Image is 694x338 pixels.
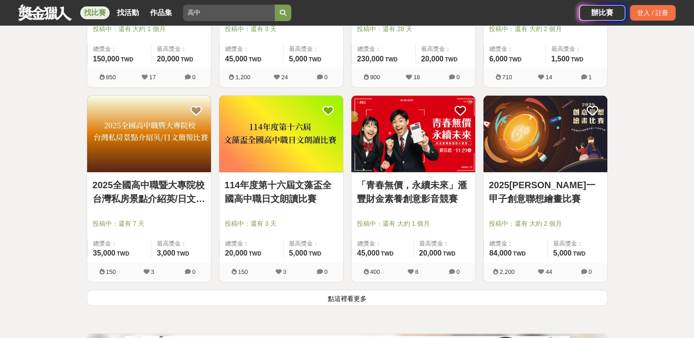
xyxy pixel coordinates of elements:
[281,74,288,81] span: 24
[157,239,205,248] span: 最高獎金：
[483,96,607,173] a: Cover Image
[225,249,248,257] span: 20,000
[289,55,307,63] span: 5,000
[357,55,384,63] span: 230,000
[579,5,625,21] a: 辦比賽
[177,251,189,257] span: TWD
[283,268,286,275] span: 3
[551,44,602,54] span: 最高獎金：
[419,239,470,248] span: 最高獎金：
[93,249,116,257] span: 35,000
[106,268,116,275] span: 150
[456,268,460,275] span: 0
[324,268,328,275] span: 0
[93,178,205,206] a: 2025全國高中職暨大專院校 台灣私房景點介紹英/日文簡報比賽
[225,55,248,63] span: 45,000
[249,251,261,257] span: TWD
[192,74,195,81] span: 0
[573,251,585,257] span: TWD
[225,219,338,229] span: 投稿中：還有 3 天
[181,56,193,63] span: TWD
[413,74,420,81] span: 18
[443,251,455,257] span: TWD
[235,74,250,81] span: 1,200
[357,44,410,54] span: 總獎金：
[149,74,155,81] span: 17
[489,249,512,257] span: 84,000
[225,44,278,54] span: 總獎金：
[151,268,154,275] span: 3
[157,44,205,54] span: 最高獎金：
[589,268,592,275] span: 0
[106,74,116,81] span: 850
[483,96,607,172] img: Cover Image
[357,249,380,257] span: 45,000
[157,249,175,257] span: 3,000
[553,239,602,248] span: 最高獎金：
[192,268,195,275] span: 0
[93,239,145,248] span: 總獎金：
[157,55,179,63] span: 20,000
[421,55,444,63] span: 20,000
[509,56,522,63] span: TWD
[93,219,205,229] span: 投稿中：還有 7 天
[146,6,176,19] a: 作品集
[357,239,408,248] span: 總獎金：
[289,249,307,257] span: 5,000
[117,251,129,257] span: TWD
[309,251,321,257] span: TWD
[502,74,512,81] span: 710
[87,96,211,172] img: Cover Image
[500,268,515,275] span: 2,200
[571,56,583,63] span: TWD
[551,55,570,63] span: 1,500
[309,56,321,63] span: TWD
[121,56,133,63] span: TWD
[489,219,602,229] span: 投稿中：還有 大約 2 個月
[351,96,475,173] a: Cover Image
[489,44,540,54] span: 總獎金：
[589,74,592,81] span: 1
[385,56,397,63] span: TWD
[357,178,470,206] a: 「青春無價，永續未來」滙豐財金素養創意影音競賽
[93,24,205,34] span: 投稿中：還有 大約 1 個月
[219,96,343,173] a: Cover Image
[225,239,278,248] span: 總獎金：
[381,251,393,257] span: TWD
[249,56,261,63] span: TWD
[415,268,418,275] span: 8
[489,24,602,34] span: 投稿中：還有 大約 2 個月
[456,74,460,81] span: 0
[357,24,470,34] span: 投稿中：還有 28 天
[238,268,248,275] span: 150
[225,178,338,206] a: 114年度第十六屆文藻盃全國高中職日文朗讀比賽
[289,239,338,248] span: 最高獎金：
[545,268,552,275] span: 44
[630,5,676,21] div: 登入 / 註冊
[289,44,338,54] span: 最高獎金：
[489,239,542,248] span: 總獎金：
[545,74,552,81] span: 14
[80,6,110,19] a: 找比賽
[93,44,145,54] span: 總獎金：
[513,251,525,257] span: TWD
[113,6,143,19] a: 找活動
[219,96,343,172] img: Cover Image
[351,96,475,172] img: Cover Image
[225,24,338,34] span: 投稿中：還有 3 天
[370,74,380,81] span: 900
[419,249,442,257] span: 20,000
[357,219,470,229] span: 投稿中：還有 大約 1 個月
[421,44,470,54] span: 最高獎金：
[324,74,328,81] span: 0
[489,178,602,206] a: 2025[PERSON_NAME]一甲子創意聯想繪畫比賽
[553,249,572,257] span: 5,000
[87,290,608,306] button: 點這裡看更多
[489,55,508,63] span: 6,000
[87,96,211,173] a: Cover Image
[445,56,457,63] span: TWD
[183,5,275,21] input: 2025土地銀行校園金融創意挑戰賽：從你出發 開啟智慧金融新頁
[370,268,380,275] span: 400
[93,55,120,63] span: 150,000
